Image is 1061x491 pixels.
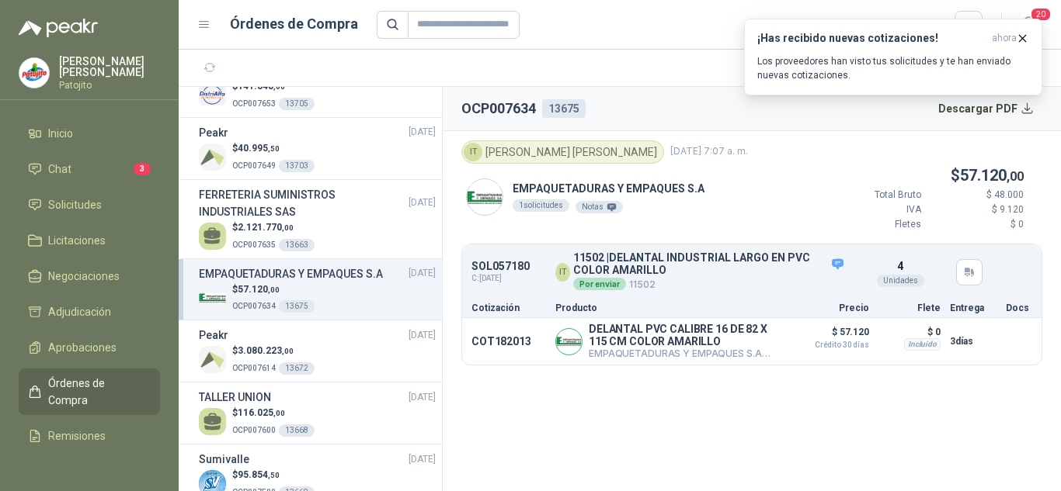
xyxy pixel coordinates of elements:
span: OCP007653 [232,99,276,108]
p: 11502 | DELANTAL INDUSTRIAL LARGO EN PVC COLOR AMARILLO [573,252,844,276]
img: Company Logo [556,329,582,354]
a: TALLER UNION[DATE] $116.025,00OCP00760013668 [199,389,436,437]
span: 57.120 [238,284,280,295]
a: Negociaciones [19,261,160,291]
p: Cotización [471,303,546,313]
p: Docs [1006,303,1032,313]
p: $ [828,164,1024,188]
div: IT [464,143,482,161]
span: Inicio [48,125,73,142]
div: [PERSON_NAME] [PERSON_NAME] [461,140,664,164]
p: $ [232,468,315,482]
p: DELANTAL PVC CALIBRE 16 DE 82 X 115 CM COLOR AMARILLO [589,323,782,348]
p: 3 días [950,332,997,351]
p: $ [232,141,315,156]
p: $ 48.000 [931,188,1024,202]
span: ,00 [282,347,294,355]
p: Los proveedores han visto tus solicitudes y te han enviado nuevas cotizaciones. [757,54,1029,82]
span: ,50 [268,144,280,153]
div: 1 solicitudes [513,199,569,212]
a: Licitaciones [19,226,160,255]
span: 116.025 [238,407,285,418]
p: Entrega [950,303,997,313]
a: Aprobaciones [19,333,160,362]
a: DISTRIALFA DEL PACIFICO S.A.S.[DATE] Company Logo$141.848,00OCP00765313705 [199,62,436,111]
p: $ [232,79,315,94]
div: 13668 [279,424,315,437]
p: Fletes [828,217,921,232]
span: Licitaciones [48,232,106,249]
a: Adjudicación [19,297,160,327]
span: [DATE] [409,390,436,405]
span: [DATE] [409,195,436,210]
p: Precio [791,303,869,313]
div: Notas [576,201,623,213]
span: 20 [1030,7,1052,22]
span: OCP007634 [232,302,276,310]
span: [DATE] 7:07 a. m. [670,144,748,159]
h3: Peakr [199,124,228,141]
p: $ 0 [931,217,1024,232]
p: Patojito [59,81,160,90]
span: ,00 [282,223,294,232]
div: 13705 [279,98,315,110]
p: $ 57.120 [791,323,869,349]
a: Órdenes de Compra [19,368,160,415]
span: 141.848 [238,81,285,92]
span: [DATE] [409,452,436,467]
p: $ [232,282,315,297]
div: IT [555,263,570,282]
span: ahora [992,32,1017,45]
img: Company Logo [199,346,226,373]
h3: Sumivalle [199,451,249,468]
span: ,00 [273,409,285,417]
img: Company Logo [199,143,226,171]
span: Negociaciones [48,268,120,285]
h3: TALLER UNION [199,389,271,406]
a: Inicio [19,119,160,148]
p: $ 0 [878,323,941,341]
span: Órdenes de Compra [48,375,145,409]
span: ,50 [268,471,280,479]
div: 13703 [279,160,315,172]
span: ,00 [1007,169,1024,184]
p: 11502 [573,276,844,292]
h3: ¡Has recibido nuevas cotizaciones! [757,32,986,45]
h3: FERRETERIA SUMINISTROS INDUSTRIALES SAS [199,186,409,220]
span: 3 [134,163,151,175]
span: 2.121.770 [238,222,294,233]
span: [DATE] [409,266,436,281]
button: ¡Has recibido nuevas cotizaciones!ahora Los proveedores han visto tus solicitudes y te han enviad... [744,19,1042,95]
span: Remisiones [48,427,106,444]
a: Peakr[DATE] Company Logo$40.995,50OCP00764913703 [199,124,436,173]
img: Company Logo [467,179,503,215]
div: 13675 [279,300,315,313]
span: 40.995 [238,143,280,154]
a: Peakr[DATE] Company Logo$3.080.223,00OCP00761413672 [199,327,436,375]
div: 13672 [279,362,315,375]
p: [PERSON_NAME] [PERSON_NAME] [59,56,160,78]
div: Unidades [877,275,924,287]
span: ,00 [268,285,280,294]
p: $ 9.120 [931,202,1024,217]
a: Solicitudes [19,190,160,220]
a: FERRETERIA SUMINISTROS INDUSTRIALES SAS[DATE] $2.121.770,00OCP00763513663 [199,186,436,252]
img: Company Logo [19,58,49,88]
span: 57.120 [960,166,1024,185]
span: Chat [48,161,71,178]
span: Adjudicación [48,303,111,320]
span: [DATE] [409,125,436,140]
p: Total Bruto [828,188,921,202]
span: OCP007635 [232,240,276,249]
p: Flete [878,303,941,313]
p: COT182013 [471,335,546,348]
div: Incluido [904,338,941,351]
div: 13663 [279,239,315,251]
span: [DATE] [409,328,436,343]
p: EMPAQUETADURAS Y EMPAQUES S.A [513,180,704,197]
span: 3.080.223 [238,345,294,356]
h3: EMPAQUETADURAS Y EMPAQUES S.A [199,265,383,282]
a: EMPAQUETADURAS Y EMPAQUES S.A[DATE] Company Logo$57.120,00OCP00763413675 [199,265,436,314]
p: $ [232,344,315,358]
span: 95.854 [238,469,280,480]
